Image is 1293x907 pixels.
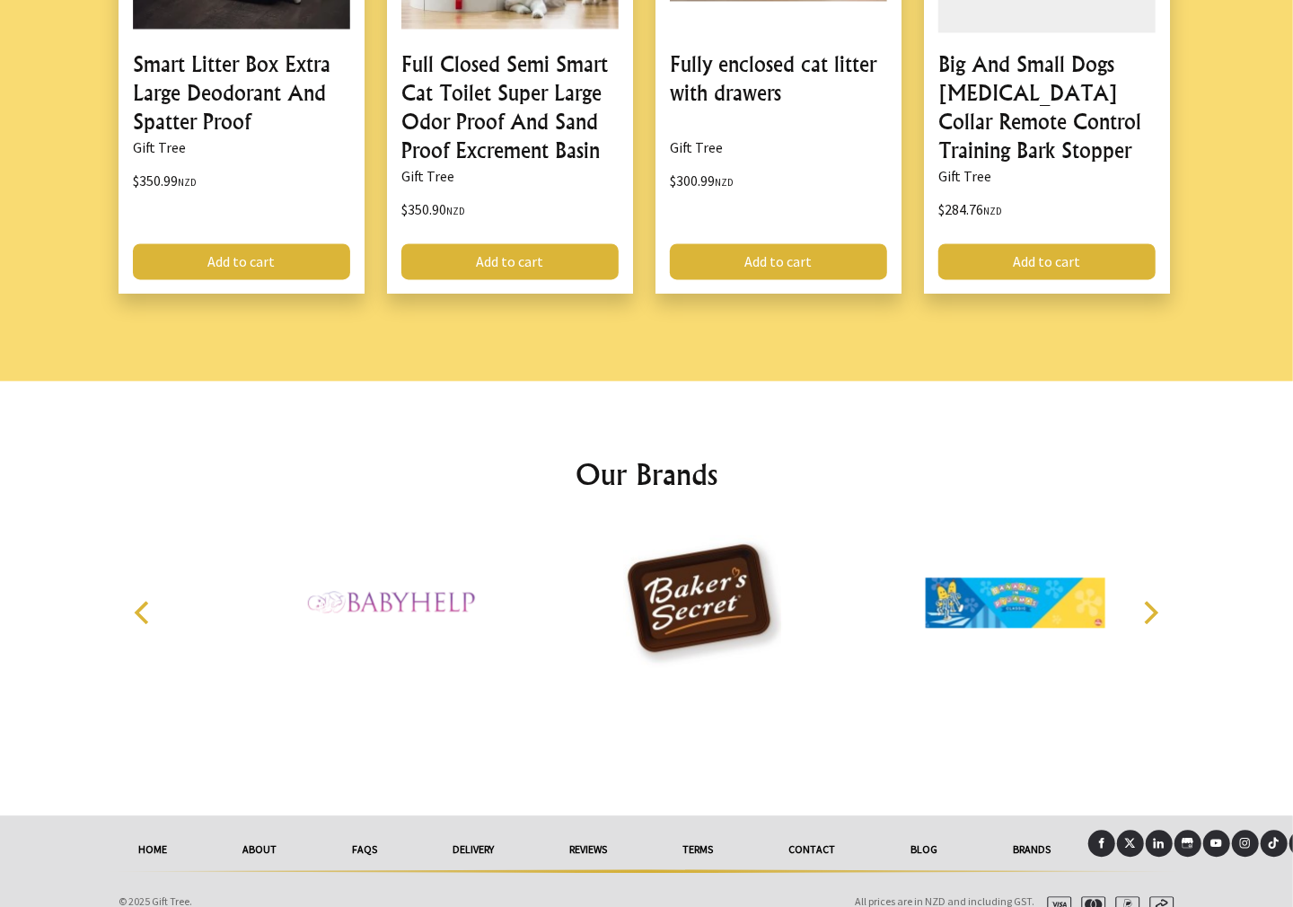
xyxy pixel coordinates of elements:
[1261,830,1288,857] a: Tiktok
[314,830,415,869] a: FAQs
[1088,830,1115,857] a: Facebook
[115,453,1178,496] h2: Our Brands
[645,830,751,869] a: Terms
[532,830,645,869] a: reviews
[670,243,887,279] a: Add to cart
[300,535,479,670] img: Baby Help
[975,830,1088,869] a: Brands
[926,535,1105,670] img: Bananas in Pyjamas
[205,830,314,869] a: About
[1203,830,1230,857] a: Youtube
[401,243,619,279] a: Add to cart
[101,830,205,869] a: HOME
[1146,830,1173,857] a: LinkedIn
[133,243,350,279] a: Add to cart
[415,830,532,869] a: delivery
[1232,830,1259,857] a: Instagram
[124,593,163,632] button: Previous
[613,535,793,670] img: Baker's Secret
[1117,830,1144,857] a: X (Twitter)
[1130,593,1169,632] button: Next
[873,830,975,869] a: Blog
[751,830,873,869] a: Contact
[938,243,1156,279] a: Add to cart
